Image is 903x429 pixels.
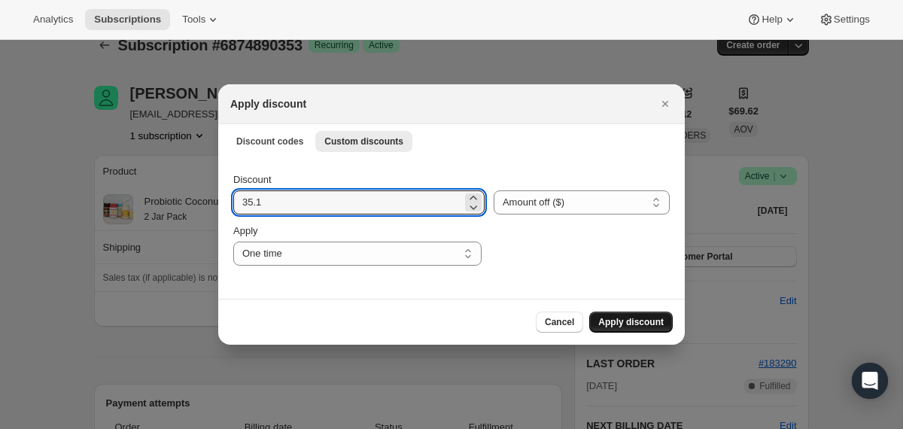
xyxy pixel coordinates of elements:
span: Analytics [33,14,73,26]
div: Open Intercom Messenger [852,363,888,399]
span: Cancel [545,316,574,328]
button: Discount codes [227,131,312,152]
span: Apply [233,225,258,236]
button: Analytics [24,9,82,30]
span: Apply discount [598,316,664,328]
button: Cancel [536,312,583,333]
div: Custom discounts [218,157,685,299]
h2: Apply discount [230,96,306,111]
button: Custom discounts [315,131,412,152]
span: Tools [182,14,205,26]
span: Custom discounts [324,135,403,148]
span: Help [762,14,782,26]
button: Help [737,9,806,30]
button: Subscriptions [85,9,170,30]
span: Discount codes [236,135,303,148]
span: Settings [834,14,870,26]
span: Subscriptions [94,14,161,26]
button: Tools [173,9,230,30]
button: Settings [810,9,879,30]
span: Discount [233,174,272,185]
button: Close [655,93,676,114]
button: Apply discount [589,312,673,333]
